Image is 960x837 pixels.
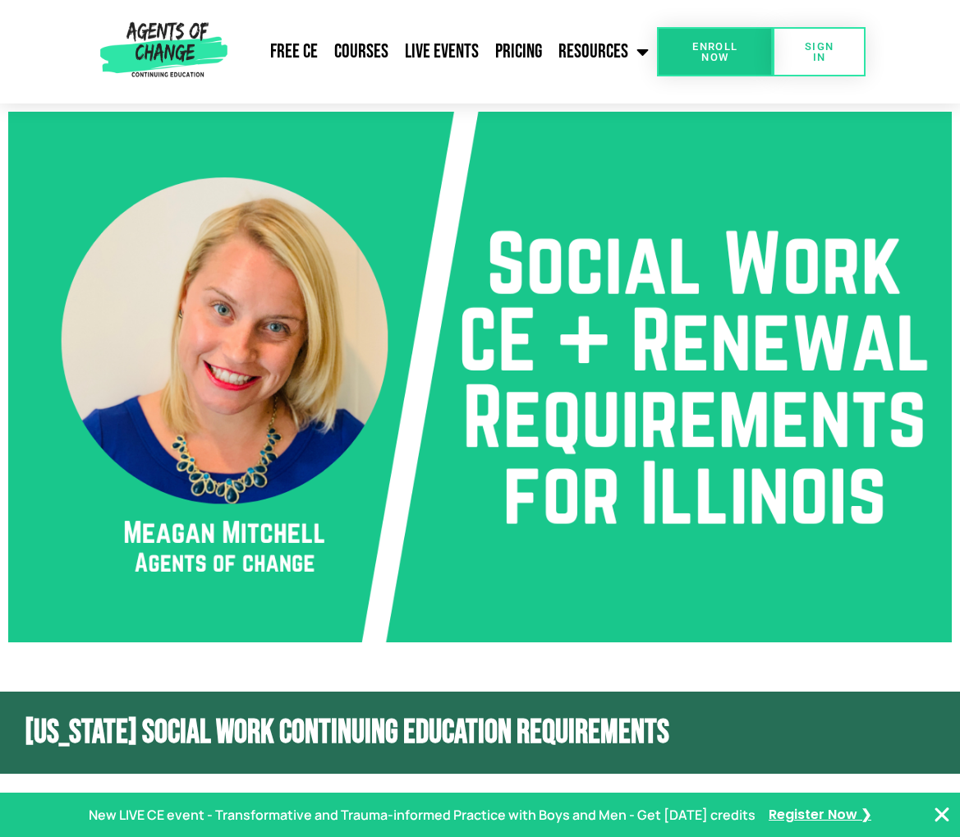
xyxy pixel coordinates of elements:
[773,27,866,76] a: SIGN IN
[769,803,871,827] a: Register Now ❯
[550,31,657,72] a: Resources
[233,31,657,72] nav: Menu
[25,716,935,749] h2: [US_STATE] Social Work Continuing Education Requirements
[262,31,326,72] a: Free CE
[397,31,487,72] a: Live Events
[799,41,839,62] span: SIGN IN
[683,41,746,62] span: Enroll Now
[932,805,952,825] button: Close Banner
[487,31,550,72] a: Pricing
[89,803,756,827] p: New LIVE CE event - Transformative and Trauma-informed Practice with Boys and Men - Get [DATE] cr...
[657,27,773,76] a: Enroll Now
[326,31,397,72] a: Courses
